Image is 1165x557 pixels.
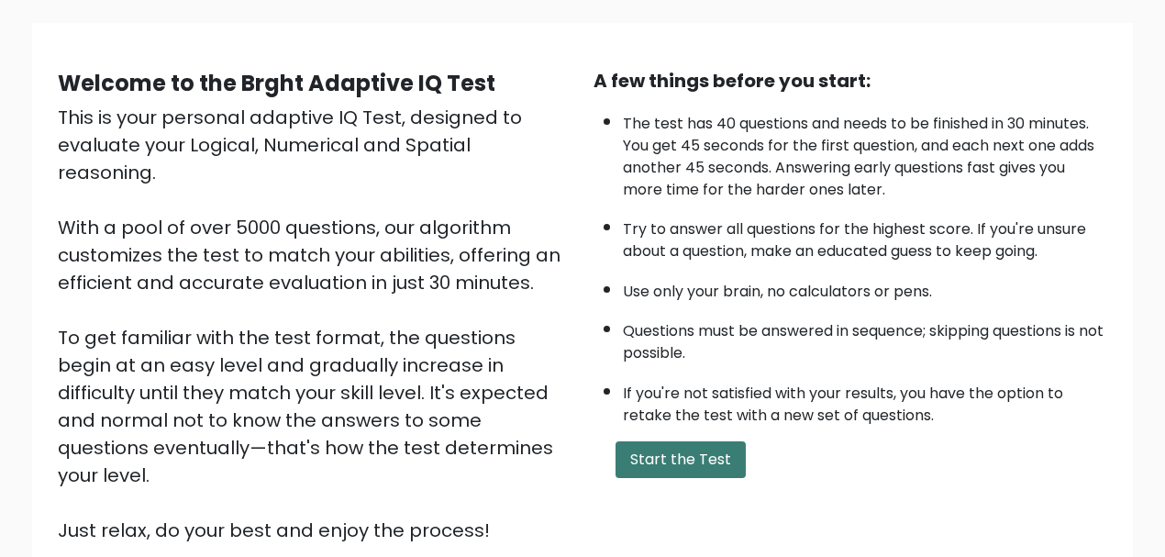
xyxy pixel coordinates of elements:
[623,272,1107,303] li: Use only your brain, no calculators or pens.
[58,68,495,98] b: Welcome to the Brght Adaptive IQ Test
[58,104,571,544] div: This is your personal adaptive IQ Test, designed to evaluate your Logical, Numerical and Spatial ...
[623,373,1107,427] li: If you're not satisfied with your results, you have the option to retake the test with a new set ...
[616,441,746,478] button: Start the Test
[623,311,1107,364] li: Questions must be answered in sequence; skipping questions is not possible.
[623,104,1107,201] li: The test has 40 questions and needs to be finished in 30 minutes. You get 45 seconds for the firs...
[623,209,1107,262] li: Try to answer all questions for the highest score. If you're unsure about a question, make an edu...
[594,67,1107,95] div: A few things before you start:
